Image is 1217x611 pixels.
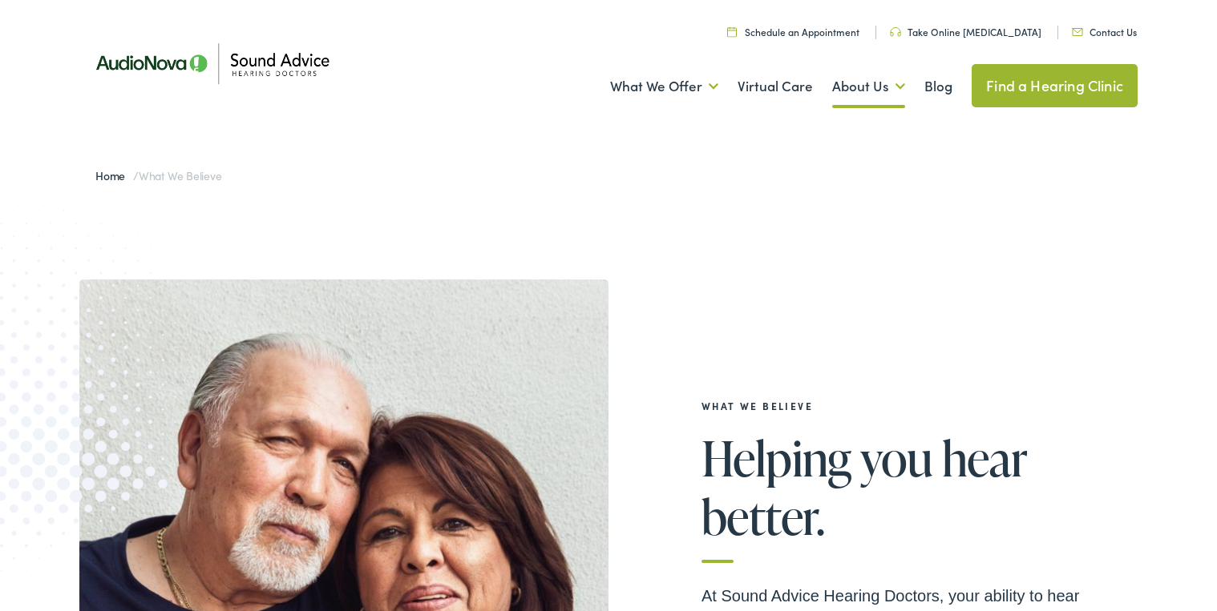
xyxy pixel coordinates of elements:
img: Calendar icon in a unique green color, symbolizing scheduling or date-related features. [727,26,737,37]
a: Blog [924,57,952,116]
h2: What We Believe [701,400,1086,412]
a: Take Online [MEDICAL_DATA] [890,25,1041,38]
img: Headphone icon in a unique green color, suggesting audio-related services or features. [890,27,901,37]
span: hear [942,432,1028,484]
a: About Us [832,57,905,116]
a: What We Offer [610,57,718,116]
span: Helping [701,432,851,484]
span: better. [701,490,825,543]
a: Find a Hearing Clinic [972,64,1138,107]
img: Icon representing mail communication in a unique green color, indicative of contact or communicat... [1072,28,1083,36]
a: Virtual Care [738,57,813,116]
a: Contact Us [1072,25,1137,38]
span: you [860,432,932,484]
a: Schedule an Appointment [727,25,859,38]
